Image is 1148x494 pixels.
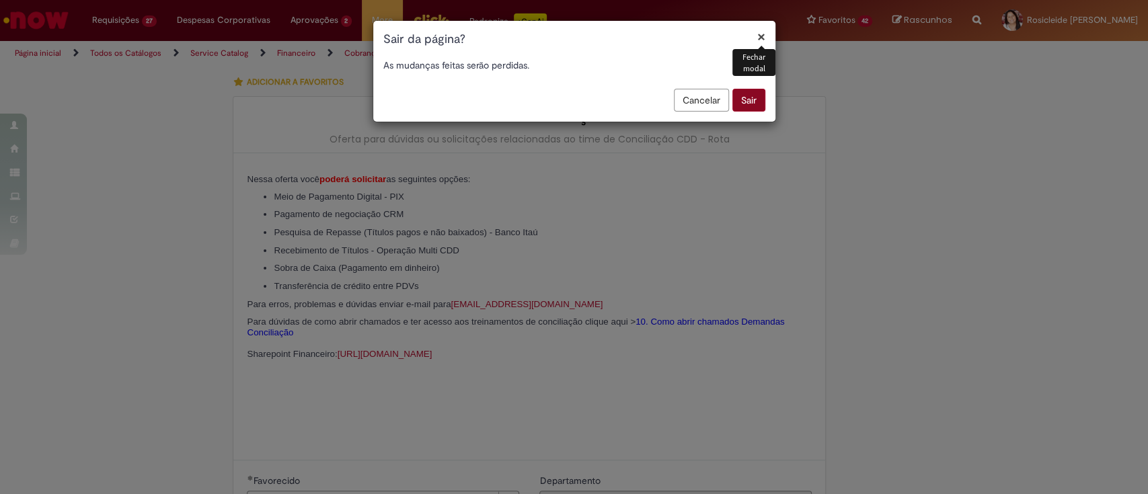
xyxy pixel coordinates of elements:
[757,30,765,44] button: Fechar modal
[383,58,765,72] p: As mudanças feitas serão perdidas.
[383,31,765,48] h1: Sair da página?
[674,89,729,112] button: Cancelar
[732,89,765,112] button: Sair
[732,49,775,76] div: Fechar modal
